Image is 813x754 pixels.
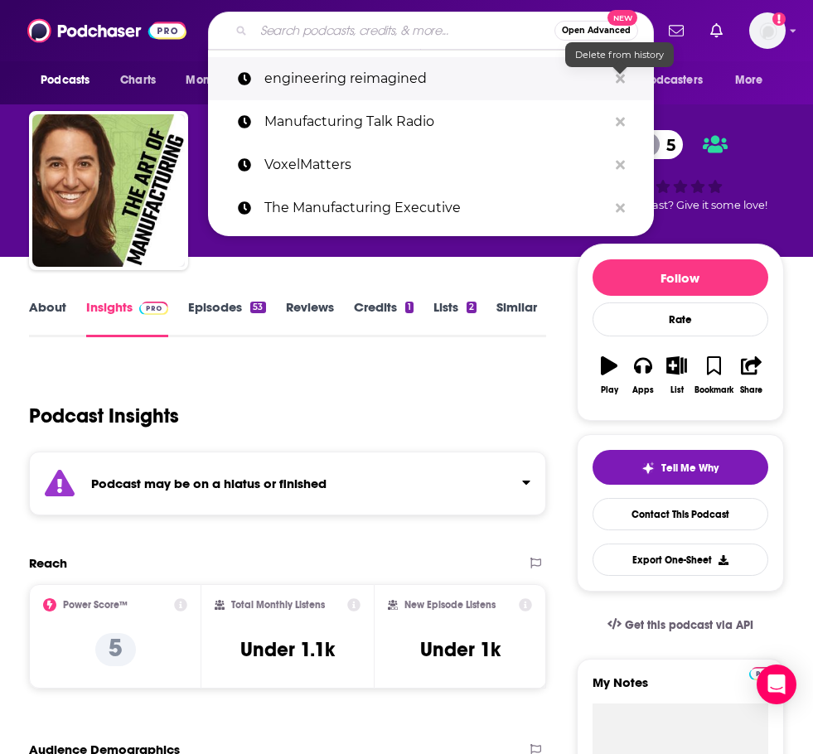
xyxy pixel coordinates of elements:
svg: Add a profile image [772,12,786,26]
button: Show profile menu [749,12,786,49]
a: About [29,299,66,337]
h1: Podcast Insights [29,404,179,428]
a: Show notifications dropdown [704,17,729,45]
a: Credits1 [354,299,414,337]
a: Lists2 [433,299,477,337]
a: Charts [109,65,166,96]
div: Play [601,385,618,395]
button: Play [593,346,627,405]
div: 2 [467,302,477,313]
div: List [670,385,684,395]
span: More [735,69,763,92]
label: My Notes [593,674,768,703]
a: engineering reimagined [208,57,654,100]
h2: Reach [29,555,67,571]
a: Similar [496,299,537,337]
strong: Podcast may be on a hiatus or finished [91,476,327,491]
button: List [660,346,694,405]
img: User Profile [749,12,786,49]
button: Follow [593,259,768,296]
button: Open AdvancedNew [554,21,638,41]
div: Bookmark [694,385,733,395]
span: Logged in as BerkMarc [749,12,786,49]
button: open menu [29,65,111,96]
span: Good podcast? Give it some love! [593,199,767,211]
button: Bookmark [694,346,734,405]
span: Charts [120,69,156,92]
p: VoxelMatters [264,143,607,186]
button: open menu [174,65,266,96]
a: Pro website [749,665,778,680]
img: Podchaser - Follow, Share and Rate Podcasts [27,15,186,46]
button: open menu [612,65,727,96]
img: Podchaser Pro [139,302,168,315]
div: Rate [593,302,768,336]
a: Reviews [286,299,334,337]
span: Get this podcast via API [625,618,753,632]
button: Share [734,346,768,405]
h2: Power Score™ [63,599,128,611]
div: 1 [405,302,414,313]
a: Episodes53 [188,299,265,337]
span: New [607,10,637,26]
div: Open Intercom Messenger [757,665,796,704]
h2: Total Monthly Listens [231,599,325,611]
span: Open Advanced [562,27,631,35]
h3: Under 1.1k [240,637,335,662]
div: 5Good podcast? Give it some love! [577,119,784,222]
p: 5 [95,633,136,666]
div: 53 [250,302,265,313]
p: Manufacturing Talk Radio [264,100,607,143]
a: Manufacturing Talk Radio [208,100,654,143]
a: Show notifications dropdown [662,17,690,45]
img: Podchaser Pro [749,667,778,680]
p: engineering reimagined [264,57,607,100]
div: Apps [632,385,654,395]
span: Monitoring [186,69,244,92]
div: Search podcasts, credits, & more... [208,12,654,50]
a: Contact This Podcast [593,498,768,530]
a: The Manufacturing Executive [208,186,654,230]
span: Podcasts [41,69,90,92]
span: Tell Me Why [661,462,719,475]
div: Delete from history [565,42,674,67]
button: Apps [627,346,661,405]
button: Export One-Sheet [593,544,768,576]
img: tell me why sparkle [641,462,655,475]
a: 5 [633,130,684,159]
img: The Art of Manufacturing [32,114,185,267]
section: Click to expand status details [29,452,546,515]
div: Share [740,385,762,395]
button: tell me why sparkleTell Me Why [593,450,768,485]
input: Search podcasts, credits, & more... [254,17,554,44]
h3: Under 1k [420,637,501,662]
span: For Podcasters [623,69,703,92]
span: 5 [650,130,684,159]
a: Get this podcast via API [594,605,767,645]
h2: New Episode Listens [404,599,496,611]
a: InsightsPodchaser Pro [86,299,168,337]
a: VoxelMatters [208,143,654,186]
p: The Manufacturing Executive [264,186,607,230]
button: open menu [723,65,784,96]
